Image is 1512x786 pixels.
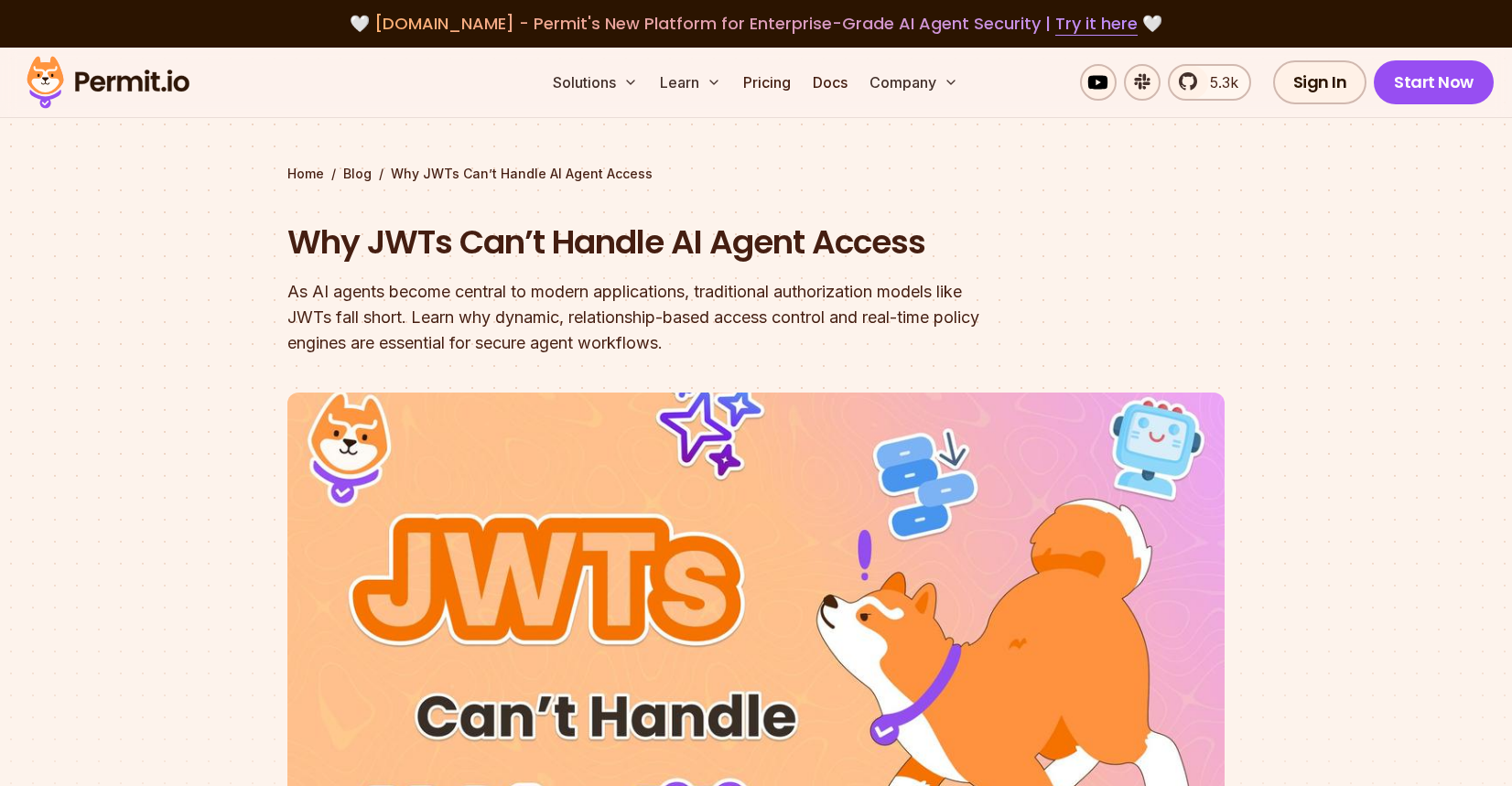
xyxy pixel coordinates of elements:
[343,165,372,183] a: Blog
[1273,60,1367,104] a: Sign In
[287,165,1225,183] div: / /
[1374,60,1494,104] a: Start Now
[1055,12,1138,36] a: Try it here
[805,64,855,101] a: Docs
[287,220,990,265] h1: Why JWTs Can’t Handle AI Agent Access
[862,64,966,101] button: Company
[653,64,729,101] button: Learn
[287,279,990,356] div: As AI agents become central to modern applications, traditional authorization models like JWTs fa...
[44,11,1468,37] div: 🤍 🤍
[736,64,798,101] a: Pricing
[18,51,198,113] img: Permit logo
[1199,71,1238,93] span: 5.3k
[1168,64,1251,101] a: 5.3k
[545,64,645,101] button: Solutions
[374,12,1138,35] span: [DOMAIN_NAME] - Permit's New Platform for Enterprise-Grade AI Agent Security |
[287,165,324,183] a: Home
